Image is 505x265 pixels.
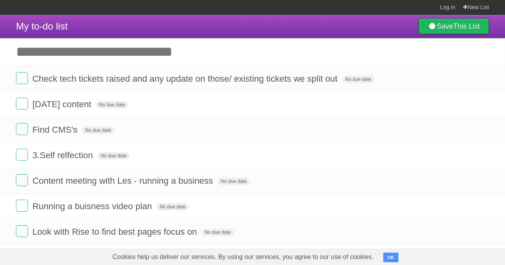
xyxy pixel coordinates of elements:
span: No due date [342,76,374,83]
label: Done [16,98,28,110]
span: 3.Self relfection [32,150,95,160]
a: SaveThis List [418,18,489,34]
label: Done [16,123,28,135]
label: Done [16,149,28,161]
label: Done [16,72,28,84]
span: Content meeting with Les - running a business [32,176,215,186]
span: Cookies help us deliver our services. By using our services, you agree to our use of cookies. [105,249,382,265]
span: Running a buisness video plan [32,201,154,211]
span: Find CMS's [32,125,79,135]
span: No due date [97,152,130,159]
span: Look with Rise to find best pages focus on [32,227,199,237]
label: Done [16,225,28,237]
span: No due date [156,203,189,210]
span: No due date [96,101,128,108]
span: No due date [82,127,114,134]
span: My to-do list [16,21,67,31]
label: Done [16,174,28,186]
label: Done [16,200,28,212]
span: [DATE] content [32,99,93,109]
span: Check tech tickets raised and any update on those/ existing tickets we split out [32,74,339,84]
b: This List [453,22,480,30]
span: No due date [218,178,250,185]
button: OK [383,253,399,262]
span: No due date [201,229,234,236]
